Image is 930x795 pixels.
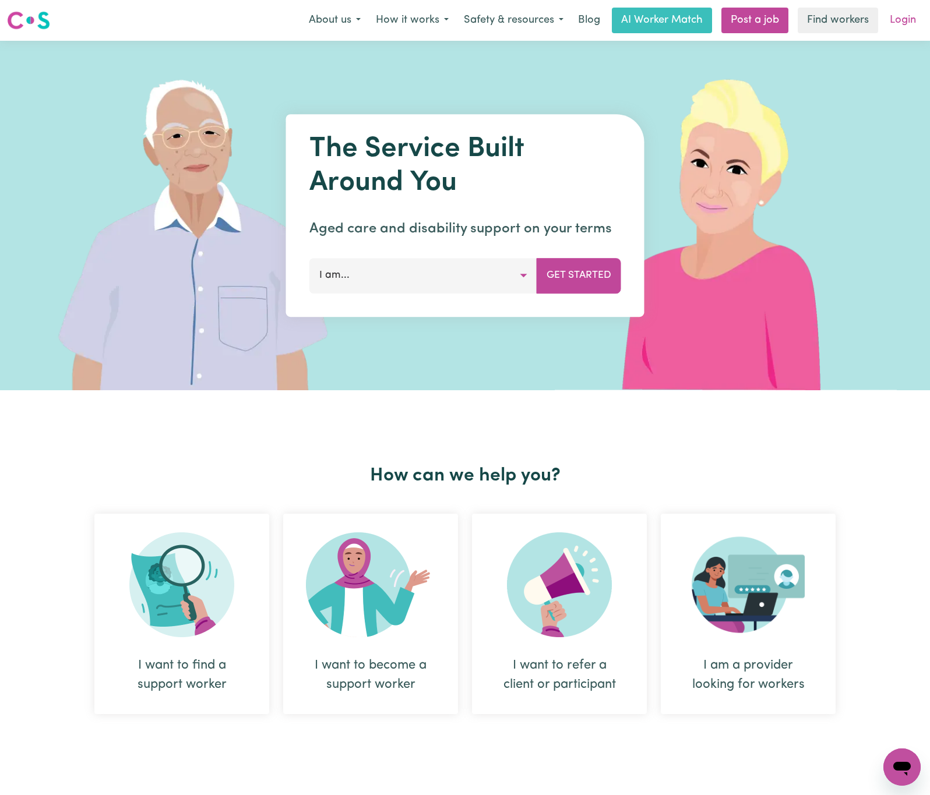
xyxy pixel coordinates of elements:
a: Careseekers logo [7,7,50,34]
img: Refer [507,532,612,637]
div: I want to find a support worker [94,514,269,714]
button: I am... [309,258,537,293]
div: I am a provider looking for workers [689,656,808,694]
a: Blog [571,8,607,33]
button: Safety & resources [456,8,571,33]
iframe: Button to launch messaging window [883,748,921,786]
a: Login [883,8,923,33]
button: How it works [368,8,456,33]
div: I am a provider looking for workers [661,514,836,714]
div: I want to find a support worker [122,656,241,694]
img: Become Worker [306,532,435,637]
img: Careseekers logo [7,10,50,31]
a: AI Worker Match [612,8,712,33]
div: I want to become a support worker [283,514,458,714]
div: I want to refer a client or participant [472,514,647,714]
img: Provider [692,532,805,637]
a: Post a job [721,8,788,33]
h1: The Service Built Around You [309,133,621,200]
button: About us [301,8,368,33]
h2: How can we help you? [87,465,843,487]
a: Find workers [798,8,878,33]
img: Search [129,532,234,637]
button: Get Started [537,258,621,293]
p: Aged care and disability support on your terms [309,218,621,239]
div: I want to become a support worker [311,656,430,694]
div: I want to refer a client or participant [500,656,619,694]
